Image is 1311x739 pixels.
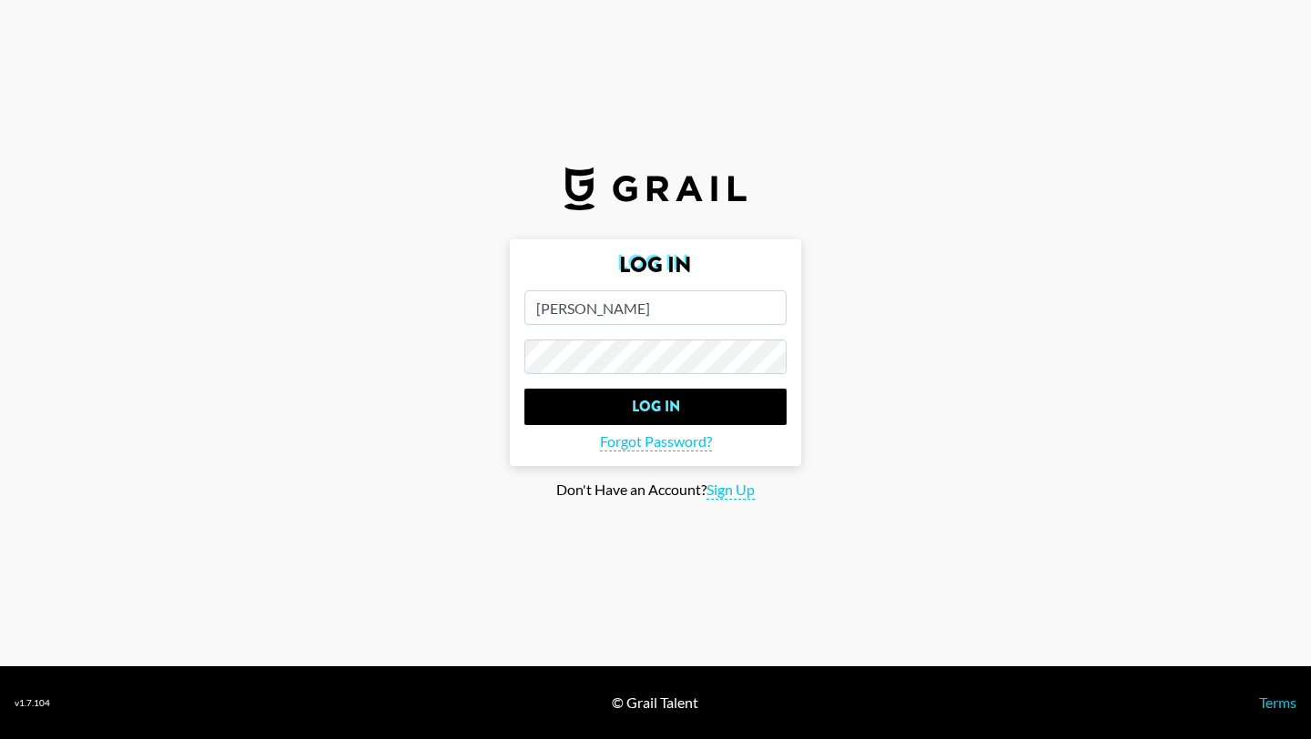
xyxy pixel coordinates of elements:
div: v 1.7.104 [15,697,50,709]
div: © Grail Talent [612,693,698,712]
a: Terms [1259,693,1296,711]
span: Sign Up [706,481,755,500]
img: Grail Talent Logo [564,167,747,210]
span: Forgot Password? [600,432,712,451]
h2: Log In [524,254,787,276]
div: Don't Have an Account? [15,481,1296,500]
input: Log In [524,389,787,425]
input: Email [524,290,787,325]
